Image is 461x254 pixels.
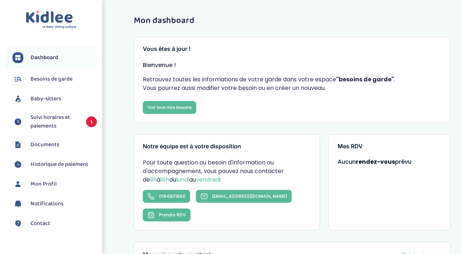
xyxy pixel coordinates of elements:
span: 9h [150,176,157,184]
span: Mon Profil [30,180,57,188]
strong: "besoins de garde" [336,75,394,83]
span: Dashboard [30,53,58,62]
img: profil.svg [13,179,23,190]
img: suivihoraire.svg [13,159,23,170]
img: babysitters.svg [13,94,23,104]
a: Contact [13,218,97,229]
a: Documents [13,139,97,150]
h3: Notre équipe est à votre disposition [143,143,311,150]
a: Voir tous mes besoins [143,101,196,114]
img: dashboard.svg [13,52,23,63]
a: Mon Profil [13,179,97,190]
img: notification.svg [13,198,23,209]
span: [EMAIL_ADDRESS][DOMAIN_NAME] [212,193,287,199]
span: Documents [30,140,59,149]
img: documents.svg [13,139,23,150]
p: Retrouvez toutes les informations de votre garde dans votre espace . Vous pourrez aussi modifier ... [143,75,442,92]
a: Suivi horaires et paiements 1 [13,113,97,130]
img: contact.svg [13,218,23,229]
span: Aucun prévu [338,158,411,166]
a: 0184801880 [143,190,190,203]
span: vendredi [196,176,221,184]
span: lundi [176,176,189,184]
a: Dashboard [13,52,97,63]
img: besoin.svg [13,74,23,85]
span: 0184801880 [159,193,185,199]
span: Suivi horaires et paiements [30,113,79,130]
button: Prendre RDV [143,209,190,221]
a: Baby-sitters [13,94,97,104]
a: Historique de paiement [13,159,97,170]
span: Baby-sitters [30,95,61,103]
p: Pour toute question ou besoin d'information ou d'accompagnement, vous pouvez nous contacter de à ... [143,158,311,184]
img: logo.svg [26,11,76,29]
img: suivihoraire.svg [13,116,23,127]
h3: Mes RDV [338,143,441,150]
h1: Mon dashboard [134,16,451,25]
h3: Vous êtes à jour ! [143,46,442,52]
strong: rendez-vous [356,158,395,166]
span: Historique de paiement [30,160,88,169]
span: 1 [86,116,97,127]
span: 18h [160,176,169,184]
span: Notifications [30,200,63,208]
a: Notifications [13,198,97,209]
span: Prendre RDV [159,212,186,217]
a: [EMAIL_ADDRESS][DOMAIN_NAME] [196,190,292,203]
span: Contact [30,219,50,228]
a: Besoins de garde [13,74,97,85]
span: Besoins de garde [30,75,72,83]
p: Bienvenue ! [143,61,442,70]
